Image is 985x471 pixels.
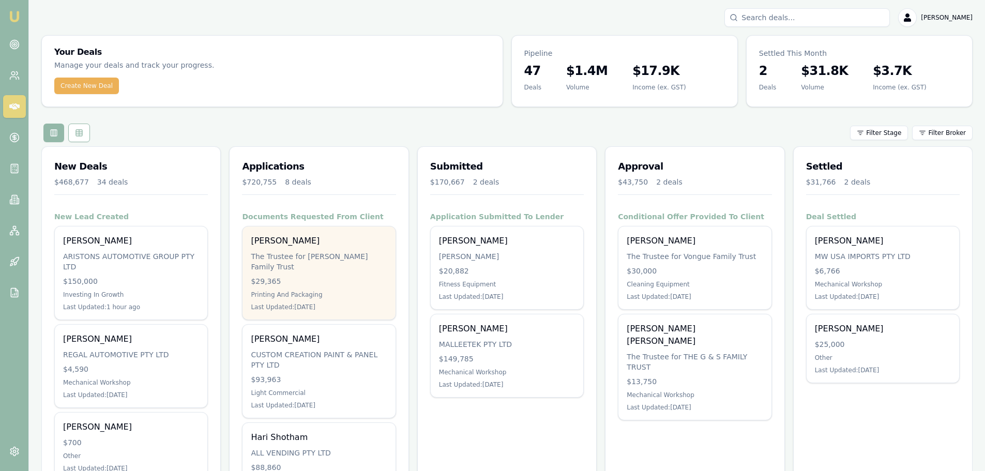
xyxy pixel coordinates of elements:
span: Filter Broker [928,129,966,137]
div: [PERSON_NAME] [PERSON_NAME] [627,323,763,347]
span: [PERSON_NAME] [921,13,973,22]
div: Last Updated: [DATE] [627,293,763,301]
div: REGAL AUTOMOTIVE PTY LTD [63,350,199,360]
div: 2 deals [844,177,871,187]
div: Light Commercial [251,389,387,397]
button: Create New Deal [54,78,119,94]
div: [PERSON_NAME] [63,333,199,345]
div: Last Updated: [DATE] [627,403,763,412]
div: Last Updated: [DATE] [63,391,199,399]
div: Last Updated: [DATE] [815,293,951,301]
div: [PERSON_NAME] [815,235,951,247]
div: [PERSON_NAME] [815,323,951,335]
div: $150,000 [63,276,199,286]
div: $31,766 [806,177,836,187]
h3: Settled [806,159,960,174]
div: Volume [801,83,848,92]
div: $149,785 [439,354,575,364]
p: Manage your deals and track your progress. [54,59,319,71]
div: $29,365 [251,276,387,286]
button: Filter Stage [850,126,908,140]
div: ALL VENDING PTY LTD [251,448,387,458]
div: $170,667 [430,177,465,187]
h4: Documents Requested From Client [242,211,396,222]
h3: Submitted [430,159,584,174]
div: 34 deals [97,177,128,187]
div: The Trustee for [PERSON_NAME] Family Trust [251,251,387,272]
div: Hari Shotham [251,431,387,444]
div: Cleaning Equipment [627,280,763,288]
div: 8 deals [285,177,311,187]
div: [PERSON_NAME] [439,235,575,247]
div: MALLEETEK PTY LTD [439,339,575,350]
h4: Deal Settled [806,211,960,222]
div: MW USA IMPORTS PTY LTD [815,251,951,262]
div: $25,000 [815,339,951,350]
div: Income (ex. GST) [873,83,926,92]
div: Investing In Growth [63,291,199,299]
div: Last Updated: [DATE] [815,366,951,374]
div: [PERSON_NAME] [627,235,763,247]
div: [PERSON_NAME] [439,323,575,335]
div: Other [815,354,951,362]
h3: Your Deals [54,48,490,56]
div: [PERSON_NAME] [439,251,575,262]
div: $20,882 [439,266,575,276]
div: $6,766 [815,266,951,276]
h4: Application Submitted To Lender [430,211,584,222]
h3: $31.8K [801,63,848,79]
div: Last Updated: [DATE] [439,381,575,389]
h3: 2 [759,63,777,79]
h3: Applications [242,159,396,174]
div: [PERSON_NAME] [63,421,199,433]
img: emu-icon-u.png [8,10,21,23]
div: Last Updated: 1 hour ago [63,303,199,311]
button: Filter Broker [912,126,973,140]
div: Last Updated: [DATE] [439,293,575,301]
p: Pipeline [524,48,725,58]
div: $43,750 [618,177,648,187]
div: Printing And Packaging [251,291,387,299]
div: [PERSON_NAME] [251,333,387,345]
div: Income (ex. GST) [632,83,686,92]
div: Other [63,452,199,460]
div: Last Updated: [DATE] [251,303,387,311]
h3: 47 [524,63,542,79]
div: Mechanical Workshop [627,391,763,399]
h3: $1.4M [566,63,608,79]
div: $13,750 [627,376,763,387]
div: Last Updated: [DATE] [251,401,387,409]
div: $30,000 [627,266,763,276]
h3: $3.7K [873,63,926,79]
input: Search deals [724,8,890,27]
div: Volume [566,83,608,92]
p: Settled This Month [759,48,960,58]
div: The Trustee for THE G & S FAMILY TRUST [627,352,763,372]
div: Deals [759,83,777,92]
h3: Approval [618,159,771,174]
div: The Trustee for Vongue Family Trust [627,251,763,262]
div: [PERSON_NAME] [251,235,387,247]
div: $720,755 [242,177,277,187]
h4: New Lead Created [54,211,208,222]
div: $468,677 [54,177,89,187]
span: Filter Stage [866,129,901,137]
div: Mechanical Workshop [63,378,199,387]
div: Mechanical Workshop [815,280,951,288]
div: $700 [63,437,199,448]
div: $4,590 [63,364,199,374]
div: Fitness Equipment [439,280,575,288]
div: $93,963 [251,374,387,385]
h4: Conditional Offer Provided To Client [618,211,771,222]
div: [PERSON_NAME] [63,235,199,247]
div: ARISTONS AUTOMOTIVE GROUP PTY LTD [63,251,199,272]
h3: New Deals [54,159,208,174]
div: Deals [524,83,542,92]
div: Mechanical Workshop [439,368,575,376]
div: 2 deals [656,177,683,187]
div: 2 deals [473,177,499,187]
div: CUSTOM CREATION PAINT & PANEL PTY LTD [251,350,387,370]
h3: $17.9K [632,63,686,79]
